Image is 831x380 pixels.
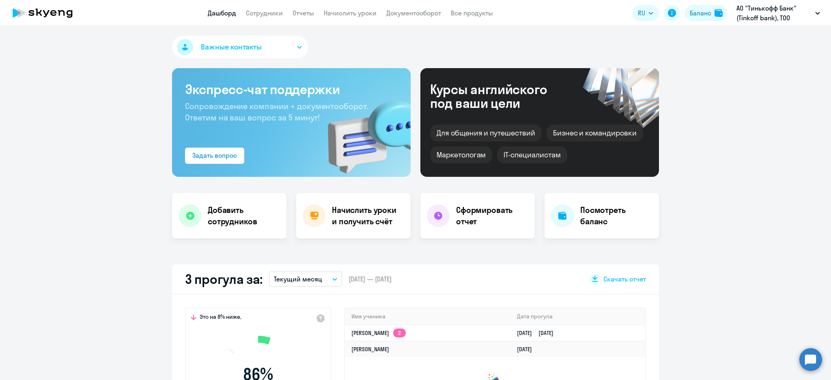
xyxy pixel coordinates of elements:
div: IT-специалистам [497,146,567,163]
a: Начислить уроки [324,9,377,17]
th: Дата прогула [510,308,645,325]
button: Задать вопрос [185,148,244,164]
button: RU [632,5,659,21]
a: [PERSON_NAME] [351,346,389,353]
h4: Начислить уроки и получить счёт [332,204,403,227]
div: Бизнес и командировки [547,125,643,142]
img: balance [715,9,723,17]
div: Маркетологам [430,146,492,163]
span: Сопровождение компании + документооборот. Ответим на ваш вопрос за 5 минут! [185,101,368,122]
div: Курсы английского под ваши цели [430,82,569,110]
h3: Экспресс-чат поддержки [185,81,398,97]
button: АО "Тинькофф Банк" (Tinkoff bank), ТОО "Вивид ТЕХ [732,3,824,23]
a: Документооборот [386,9,441,17]
a: Отчеты [293,9,314,17]
p: АО "Тинькофф Банк" (Tinkoff bank), ТОО "Вивид ТЕХ [736,3,812,23]
span: Важные контакты [201,42,262,52]
h2: 3 прогула за: [185,271,263,287]
a: Дашборд [208,9,236,17]
button: Текущий месяц [269,271,342,287]
h4: Сформировать отчет [456,204,528,227]
span: Это на 8% ниже, [200,313,241,323]
p: Текущий месяц [274,274,322,284]
img: bg-img [316,86,411,177]
app-skyeng-badge: 2 [393,328,406,337]
span: [DATE] — [DATE] [349,275,392,283]
a: [PERSON_NAME]2 [351,329,406,337]
button: Важные контакты [172,36,308,58]
h4: Посмотреть баланс [580,204,652,227]
a: Сотрудники [246,9,283,17]
a: [DATE] [517,346,538,353]
div: Для общения и путешествий [430,125,542,142]
th: Имя ученика [345,308,510,325]
div: Баланс [690,8,711,18]
a: Все продукты [451,9,493,17]
div: Задать вопрос [192,150,237,160]
a: [DATE][DATE] [517,329,560,337]
span: Скачать отчет [603,275,646,283]
h4: Добавить сотрудников [208,204,280,227]
button: Балансbalance [685,5,728,21]
span: RU [638,8,645,18]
